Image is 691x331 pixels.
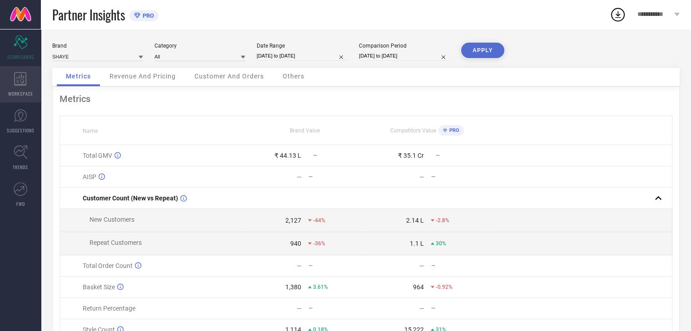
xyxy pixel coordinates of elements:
div: — [431,174,488,180]
div: — [419,305,424,312]
div: — [297,305,302,312]
span: SCORECARDS [7,54,34,60]
div: Comparison Period [359,43,450,49]
div: — [419,173,424,180]
span: Basket Size [83,283,115,291]
span: SUGGESTIONS [7,127,35,134]
span: New Customers [89,216,134,223]
div: Date Range [257,43,348,49]
span: — [436,152,440,159]
div: ₹ 44.13 L [274,152,301,159]
div: 940 [290,240,301,247]
span: -0.92% [436,284,452,290]
span: Customer And Orders [194,73,264,80]
span: Others [283,73,304,80]
div: 2.14 L [406,217,424,224]
span: Name [83,128,98,134]
span: Total GMV [83,152,112,159]
span: AISP [83,173,96,180]
input: Select comparison period [359,51,450,61]
span: Metrics [66,73,91,80]
div: — [308,305,365,312]
span: Partner Insights [52,5,125,24]
input: Select date range [257,51,348,61]
span: Revenue And Pricing [109,73,176,80]
span: PRO [140,12,154,19]
div: Open download list [610,6,626,23]
div: Brand [52,43,143,49]
span: -36% [313,240,325,247]
span: 3.61% [313,284,328,290]
span: WORKSPACE [8,90,33,97]
span: 30% [436,240,446,247]
div: Category [154,43,245,49]
span: -44% [313,217,325,224]
span: TRENDS [13,164,28,170]
div: — [308,263,365,269]
div: — [419,262,424,269]
div: 1,380 [285,283,301,291]
div: 2,127 [285,217,301,224]
span: — [313,152,317,159]
span: Customer Count (New vs Repeat) [83,195,178,202]
span: PRO [447,127,459,133]
div: Metrics [60,93,672,104]
span: Return Percentage [83,305,135,312]
span: Competitors Value [390,127,436,134]
span: Total Order Count [83,262,133,269]
button: APPLY [461,43,504,58]
div: — [308,174,365,180]
div: — [297,262,302,269]
div: — [431,305,488,312]
span: Brand Value [290,127,320,134]
div: — [431,263,488,269]
div: 1.1 L [410,240,424,247]
span: -2.8% [436,217,449,224]
div: 964 [413,283,424,291]
div: — [297,173,302,180]
span: FWD [16,200,25,207]
div: ₹ 35.1 Cr [398,152,424,159]
span: Repeat Customers [89,239,142,246]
